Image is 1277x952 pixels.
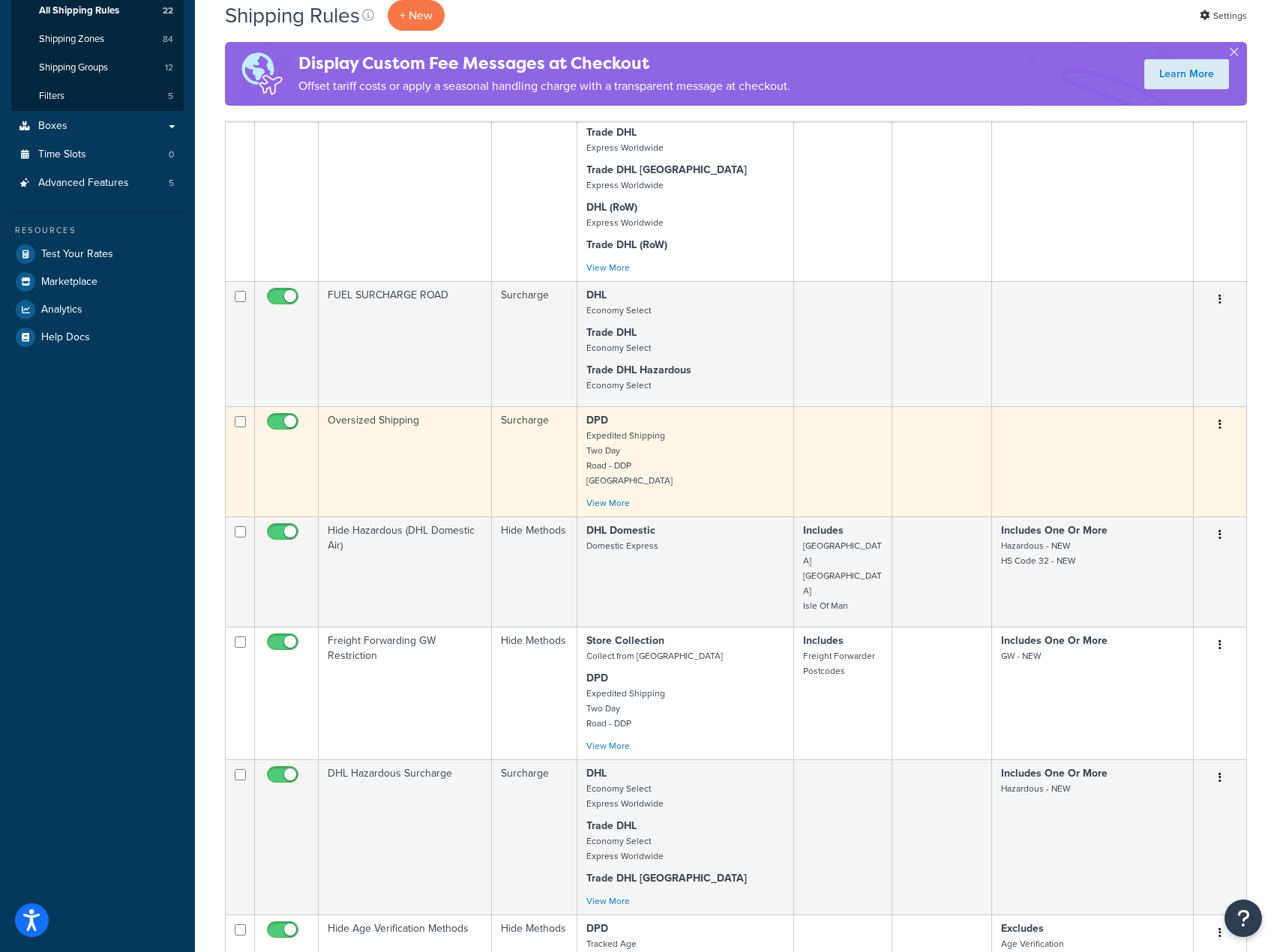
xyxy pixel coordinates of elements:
strong: Trade DHL [GEOGRAPHIC_DATA] [586,162,747,178]
small: Expedited Shipping Two Day Road - DDP [586,687,665,730]
small: Freight Forwarder Postcodes [803,649,875,678]
small: Age Verification [1001,937,1064,951]
strong: Store Collection [586,633,664,648]
span: Boxes [38,120,67,133]
small: [GEOGRAPHIC_DATA] [GEOGRAPHIC_DATA] Isle Of Man [803,539,882,612]
small: Tracked Age [586,937,637,951]
strong: Trade DHL [586,325,637,340]
span: 5 [169,177,174,190]
strong: DHL Domestic [586,522,655,538]
small: Express Worldwide [586,216,664,229]
a: Shipping Zones 84 [11,25,184,53]
li: Advanced Features [11,169,184,197]
strong: Includes [803,633,844,648]
strong: DHL (RoW) [586,199,637,215]
small: Economy Select [586,304,651,317]
td: Surcharge [492,281,577,406]
span: 12 [165,61,173,74]
span: Time Slots [38,148,86,161]
span: Test Your Rates [41,248,113,261]
strong: Trade DHL Hazardous [586,362,691,378]
strong: DPD [586,412,608,428]
span: Advanced Features [38,177,129,190]
li: Filters [11,82,184,110]
span: Shipping Zones [39,33,104,46]
strong: Includes One Or More [1001,633,1108,648]
a: View More [586,739,630,753]
a: Settings [1200,5,1247,26]
span: All Shipping Rules [39,4,119,17]
strong: Includes One Or More [1001,522,1108,538]
a: Time Slots 0 [11,141,184,169]
span: 22 [163,4,173,17]
small: Economy Select Express Worldwide [586,834,664,863]
strong: DPD [586,670,608,686]
a: Advanced Features 5 [11,169,184,197]
td: Hide Methods [492,516,577,627]
small: Economy Select [586,379,651,392]
small: GW - NEW [1001,649,1041,663]
strong: Trade DHL (RoW) [586,237,667,253]
td: Surcharge [492,81,577,281]
small: Domestic Express [586,539,658,552]
div: Resources [11,224,184,237]
h1: Shipping Rules [225,1,360,30]
a: View More [586,894,630,908]
td: Freight Forwarding GW Restriction [319,627,492,759]
small: Express Worldwide [586,178,664,192]
td: FUEL SURCHARGE ROAD [319,281,492,406]
a: Analytics [11,296,184,323]
td: Surcharge [492,759,577,915]
small: Collect from [GEOGRAPHIC_DATA] [586,649,723,663]
span: 0 [169,148,174,161]
strong: Includes [803,522,844,538]
small: Hazardous - NEW [1001,782,1070,795]
strong: DHL [586,287,607,303]
td: DHL Hazardous Surcharge [319,759,492,915]
h4: Display Custom Fee Messages at Checkout [298,51,790,76]
a: View More [586,261,630,274]
span: 84 [163,33,173,46]
small: Economy Select [586,341,651,355]
a: View More [586,496,630,510]
small: Express Worldwide [586,141,664,154]
a: Filters 5 [11,82,184,110]
small: Expedited Shipping Two Day Road - DDP [GEOGRAPHIC_DATA] [586,429,673,487]
td: Oversized Shipping [319,406,492,516]
span: Help Docs [41,331,90,344]
strong: DPD [586,921,608,936]
img: duties-banner-06bc72dcb5fe05cb3f9472aba00be2ae8eb53ab6f0d8bb03d382ba314ac3c341.png [225,42,298,106]
small: Economy Select Express Worldwide [586,782,664,810]
a: Shipping Groups 12 [11,54,184,82]
span: Marketplace [41,276,97,289]
a: Boxes [11,112,184,140]
td: Hide Hazardous (DHL Domestic Air) [319,516,492,627]
span: Analytics [41,304,82,316]
span: 5 [168,90,173,103]
strong: Trade DHL [GEOGRAPHIC_DATA] [586,870,747,886]
a: Learn More [1144,59,1229,89]
td: FUEL SURCHARGE AIR [319,81,492,281]
p: Offset tariff costs or apply a seasonal handling charge with a transparent message at checkout. [298,76,790,97]
strong: Trade DHL [586,124,637,140]
li: Shipping Zones [11,25,184,53]
button: Open Resource Center [1225,900,1262,937]
span: Shipping Groups [39,61,108,74]
td: Hide Methods [492,627,577,759]
a: Help Docs [11,324,184,351]
li: Shipping Groups [11,54,184,82]
strong: Trade DHL [586,818,637,834]
strong: Excludes [1001,921,1044,936]
small: Hazardous - NEW HS Code 32 - NEW [1001,539,1075,567]
li: Time Slots [11,141,184,169]
a: Marketplace [11,268,184,295]
span: Filters [39,90,64,103]
strong: DHL [586,765,607,781]
td: Surcharge [492,406,577,516]
a: Test Your Rates [11,241,184,268]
